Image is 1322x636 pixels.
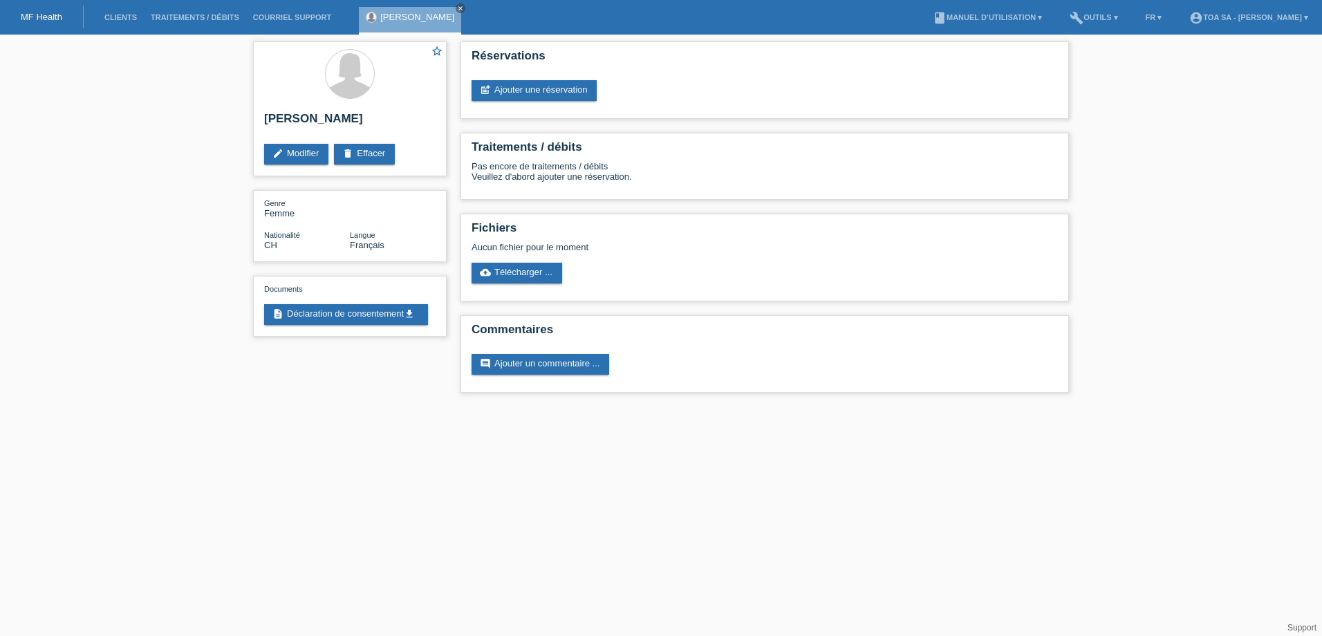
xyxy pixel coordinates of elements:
i: account_circle [1189,11,1203,25]
a: MF Health [21,12,62,22]
i: comment [480,358,491,369]
h2: Réservations [472,49,1058,70]
i: description [272,308,283,319]
a: FR ▾ [1139,13,1169,21]
i: star_border [431,45,443,57]
a: Clients [97,13,144,21]
i: book [933,11,947,25]
span: Suisse [264,240,277,250]
i: cloud_upload [480,267,491,278]
a: cloud_uploadTélécharger ... [472,263,562,283]
div: Aucun fichier pour le moment [472,242,894,252]
span: Documents [264,285,303,293]
h2: Commentaires [472,323,1058,344]
a: descriptionDéclaration de consentementget_app [264,304,428,325]
a: star_border [431,45,443,59]
a: Traitements / débits [144,13,246,21]
a: editModifier [264,144,328,165]
span: Français [350,240,384,250]
span: Nationalité [264,231,300,239]
h2: Traitements / débits [472,140,1058,161]
a: buildOutils ▾ [1063,13,1124,21]
i: delete [342,148,353,159]
a: close [456,3,465,13]
a: account_circleTOA SA - [PERSON_NAME] ▾ [1182,13,1315,21]
i: edit [272,148,283,159]
i: post_add [480,84,491,95]
h2: [PERSON_NAME] [264,112,436,133]
i: close [457,5,464,12]
a: [PERSON_NAME] [380,12,454,22]
a: bookManuel d’utilisation ▾ [926,13,1049,21]
a: Courriel Support [246,13,338,21]
span: Langue [350,231,375,239]
a: post_addAjouter une réservation [472,80,597,101]
i: build [1070,11,1083,25]
div: Femme [264,198,350,218]
i: get_app [404,308,415,319]
div: Pas encore de traitements / débits Veuillez d'abord ajouter une réservation. [472,161,1058,192]
span: Genre [264,199,286,207]
a: deleteEffacer [334,144,395,165]
a: Support [1287,623,1316,633]
h2: Fichiers [472,221,1058,242]
a: commentAjouter un commentaire ... [472,354,609,375]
